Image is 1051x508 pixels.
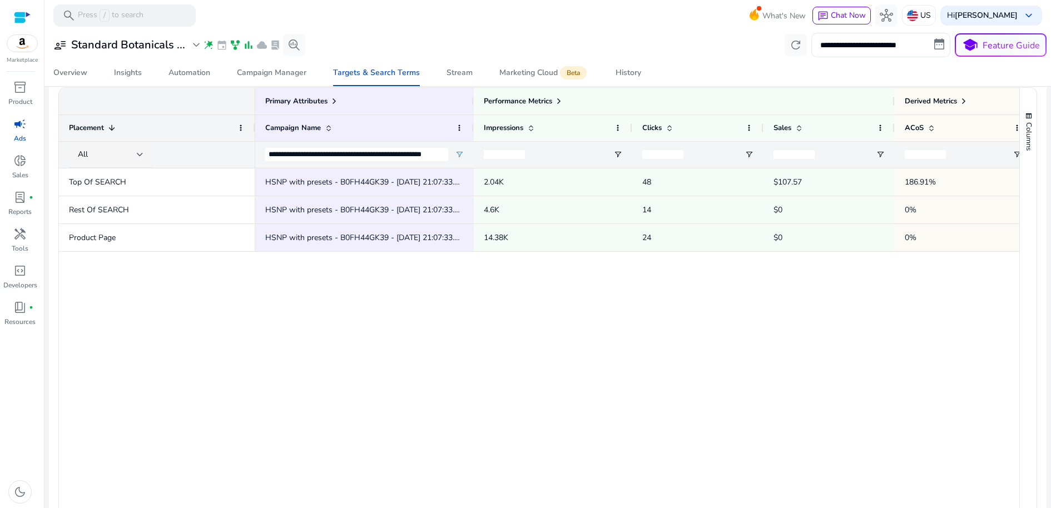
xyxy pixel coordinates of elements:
[3,280,37,290] p: Developers
[484,123,523,133] span: Impressions
[907,10,918,21] img: us.svg
[905,123,924,133] span: ACoS
[270,39,281,51] span: lab_profile
[455,150,464,159] button: Open Filter Menu
[69,123,104,133] span: Placement
[29,195,33,200] span: fiber_manual_record
[613,150,622,159] button: Open Filter Menu
[1013,150,1022,159] button: Open Filter Menu
[785,34,807,56] button: refresh
[642,232,651,243] span: 24
[78,149,88,160] span: All
[13,485,27,499] span: dark_mode
[71,38,185,52] h3: Standard Botanicals ...
[237,69,306,77] div: Campaign Manager
[905,96,957,106] span: Derived Metrics
[256,39,267,51] span: cloud
[14,133,26,143] p: Ads
[13,301,27,314] span: book_4
[875,4,898,27] button: hub
[484,171,622,193] p: 2.04K
[265,177,468,187] span: HSNP with presets - B0FH44GK39 - [DATE] 21:07:33.868
[283,34,305,56] button: search_insights
[100,9,110,22] span: /
[955,10,1018,21] b: [PERSON_NAME]
[62,9,76,22] span: search
[762,6,806,26] span: What's New
[69,205,129,215] span: Rest Of SEARCH
[13,81,27,94] span: inventory_2
[216,39,227,51] span: event
[642,123,662,133] span: Clicks
[7,35,37,52] img: amazon.svg
[880,9,893,22] span: hub
[905,171,1022,193] p: 186.91%
[265,123,321,133] span: Campaign Name
[947,12,1018,19] p: Hi
[484,198,622,221] p: 4.6K
[774,226,885,249] p: $0
[53,69,87,77] div: Overview
[13,117,27,131] span: campaign
[774,171,885,193] p: $107.57
[190,38,203,52] span: expand_more
[29,305,33,310] span: fiber_manual_record
[7,56,38,64] p: Marketplace
[265,205,468,215] span: HSNP with presets - B0FH44GK39 - [DATE] 21:07:33.868
[12,243,28,253] p: Tools
[812,7,871,24] button: chatChat Now
[905,198,1022,221] p: 0%
[1024,122,1034,151] span: Columns
[642,205,651,215] span: 14
[8,207,32,217] p: Reports
[831,10,866,21] span: Chat Now
[774,198,885,221] p: $0
[745,150,753,159] button: Open Filter Menu
[484,226,622,249] p: 14.38K
[265,148,448,161] input: Campaign Name Filter Input
[13,264,27,277] span: code_blocks
[962,37,978,53] span: school
[230,39,241,51] span: family_history
[12,170,28,180] p: Sales
[168,69,210,77] div: Automation
[499,68,589,77] div: Marketing Cloud
[920,6,931,25] p: US
[78,9,143,22] p: Press to search
[1022,9,1035,22] span: keyboard_arrow_down
[53,38,67,52] span: user_attributes
[69,232,116,243] span: Product Page
[774,123,791,133] span: Sales
[69,177,126,187] span: Top Of SEARCH
[955,33,1047,57] button: schoolFeature Guide
[114,69,142,77] div: Insights
[876,150,885,159] button: Open Filter Menu
[905,226,1022,249] p: 0%
[4,317,36,327] p: Resources
[13,191,27,204] span: lab_profile
[983,39,1040,52] p: Feature Guide
[817,11,829,22] span: chat
[789,38,802,52] span: refresh
[642,177,651,187] span: 48
[265,96,328,106] span: Primary Attributes
[484,96,552,106] span: Performance Metrics
[447,69,473,77] div: Stream
[333,69,420,77] div: Targets & Search Terms
[243,39,254,51] span: bar_chart
[616,69,641,77] div: History
[13,154,27,167] span: donut_small
[8,97,32,107] p: Product
[265,232,468,243] span: HSNP with presets - B0FH44GK39 - [DATE] 21:07:33.868
[203,39,214,51] span: wand_stars
[560,66,587,79] span: Beta
[287,38,301,52] span: search_insights
[13,227,27,241] span: handyman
